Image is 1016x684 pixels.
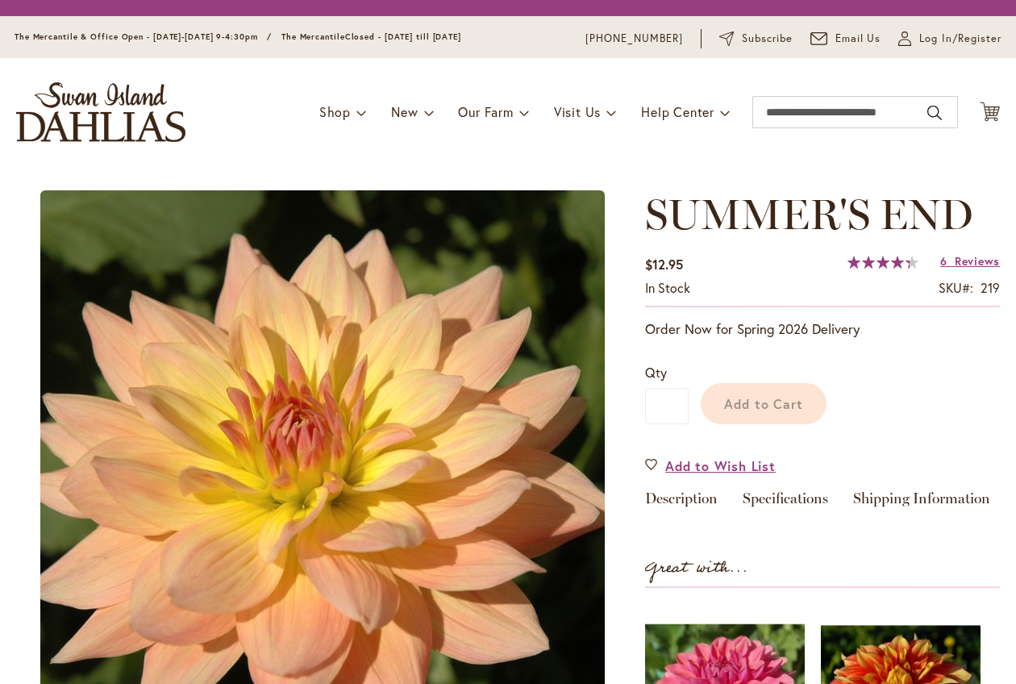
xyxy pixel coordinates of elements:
span: SUMMER'S END [645,189,973,240]
button: Search [927,100,942,126]
a: Log In/Register [898,31,1001,47]
div: 87% [847,256,918,269]
strong: SKU [939,279,973,296]
span: Shop [319,103,351,120]
div: 219 [981,279,1000,298]
span: Closed - [DATE] till [DATE] [345,31,461,42]
span: Qty [645,364,667,381]
span: New [391,103,418,120]
span: 6 [940,253,947,269]
span: Log In/Register [919,31,1001,47]
div: Availability [645,279,690,298]
a: Add to Wish List [645,457,776,475]
p: Order Now for Spring 2026 Delivery [645,319,1000,339]
a: Email Us [810,31,881,47]
span: Add to Wish List [665,457,776,475]
a: 6 Reviews [940,253,1000,269]
a: Description [645,491,718,515]
span: $12.95 [645,256,683,273]
span: In stock [645,279,690,296]
div: Detailed Product Info [645,491,1000,515]
a: [PHONE_NUMBER] [585,31,683,47]
span: Help Center [641,103,714,120]
span: The Mercantile & Office Open - [DATE]-[DATE] 9-4:30pm / The Mercantile [15,31,345,42]
a: Specifications [743,491,828,515]
span: Reviews [955,253,1000,269]
span: Visit Us [554,103,601,120]
a: store logo [16,82,185,142]
span: Our Farm [458,103,513,120]
a: Shipping Information [853,491,990,515]
a: Subscribe [719,31,793,47]
strong: Great with... [645,555,748,582]
span: Email Us [835,31,881,47]
span: Subscribe [742,31,793,47]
